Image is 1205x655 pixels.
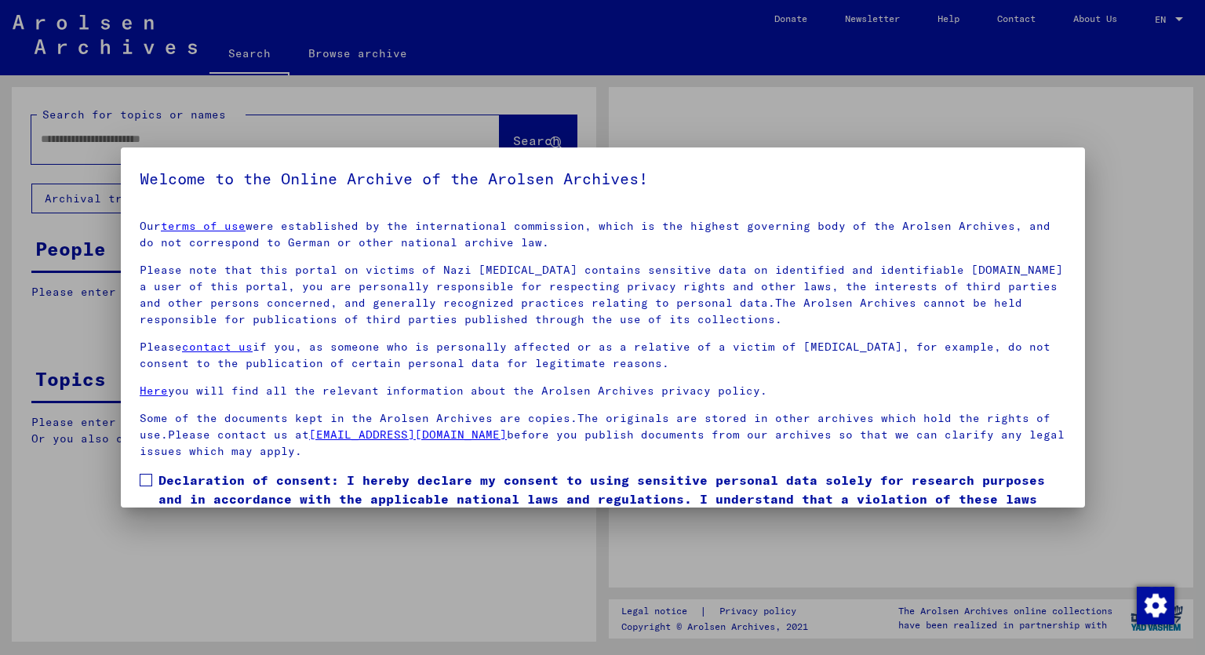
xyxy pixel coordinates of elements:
p: Some of the documents kept in the Arolsen Archives are copies.The originals are stored in other a... [140,410,1066,460]
h5: Welcome to the Online Archive of the Arolsen Archives! [140,166,1066,191]
p: Please note that this portal on victims of Nazi [MEDICAL_DATA] contains sensitive data on identif... [140,262,1066,328]
img: Change consent [1137,587,1174,624]
div: Change consent [1136,586,1174,624]
p: Our were established by the international commission, which is the highest governing body of the ... [140,218,1066,251]
a: [EMAIL_ADDRESS][DOMAIN_NAME] [309,428,507,442]
span: Declaration of consent: I hereby declare my consent to using sensitive personal data solely for r... [158,471,1066,527]
a: Here [140,384,168,398]
p: Please if you, as someone who is personally affected or as a relative of a victim of [MEDICAL_DAT... [140,339,1066,372]
p: you will find all the relevant information about the Arolsen Archives privacy policy. [140,383,1066,399]
a: contact us [182,340,253,354]
a: terms of use [161,219,246,233]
